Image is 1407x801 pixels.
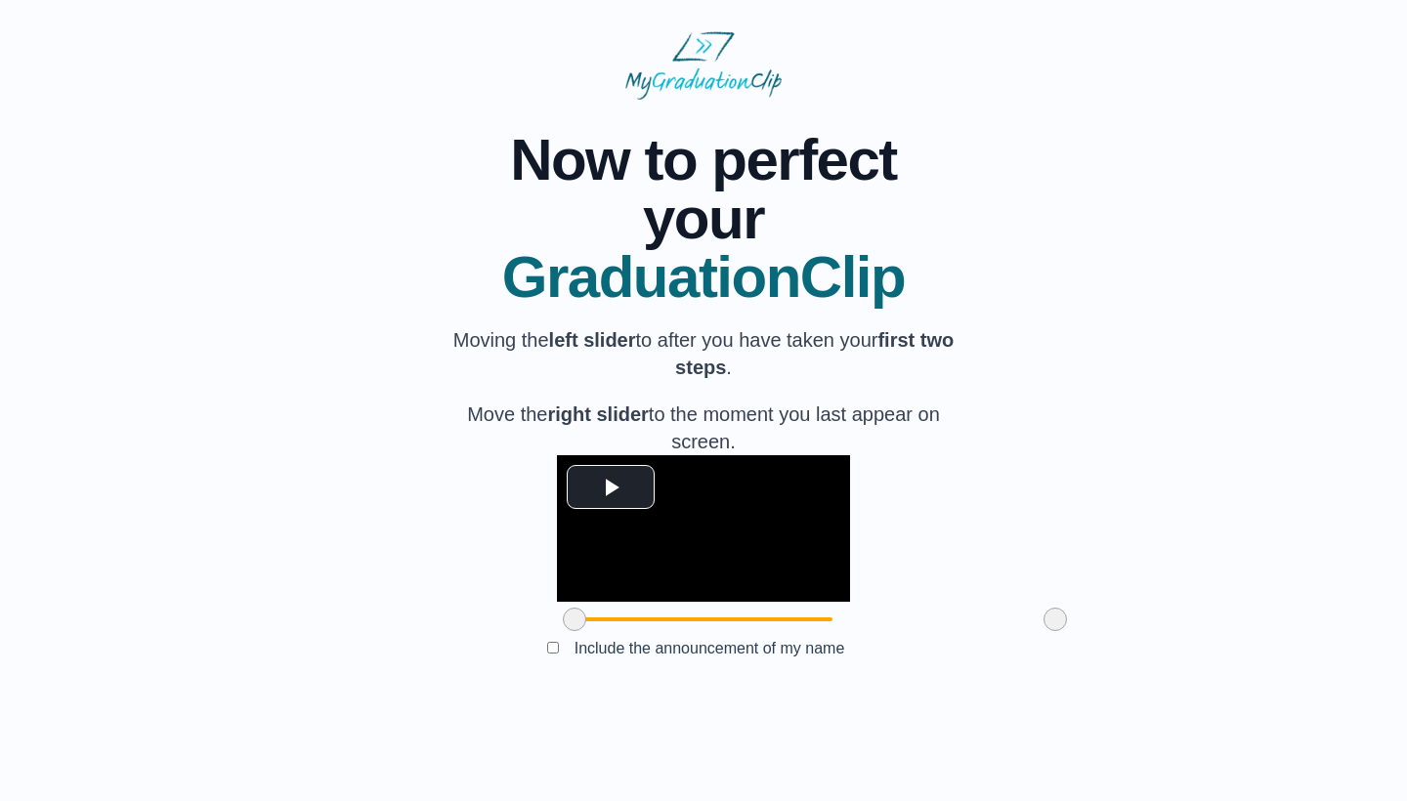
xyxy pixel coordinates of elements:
[446,326,961,381] p: Moving the to after you have taken your .
[625,31,782,100] img: MyGraduationClip
[549,329,636,351] b: left slider
[567,465,655,509] button: Play Video
[446,400,961,455] p: Move the to the moment you last appear on screen.
[446,131,961,248] span: Now to perfect your
[557,455,850,602] div: Video Player
[675,329,954,378] b: first two steps
[547,403,648,425] b: right slider
[446,248,961,307] span: GraduationClip
[559,632,861,664] label: Include the announcement of my name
